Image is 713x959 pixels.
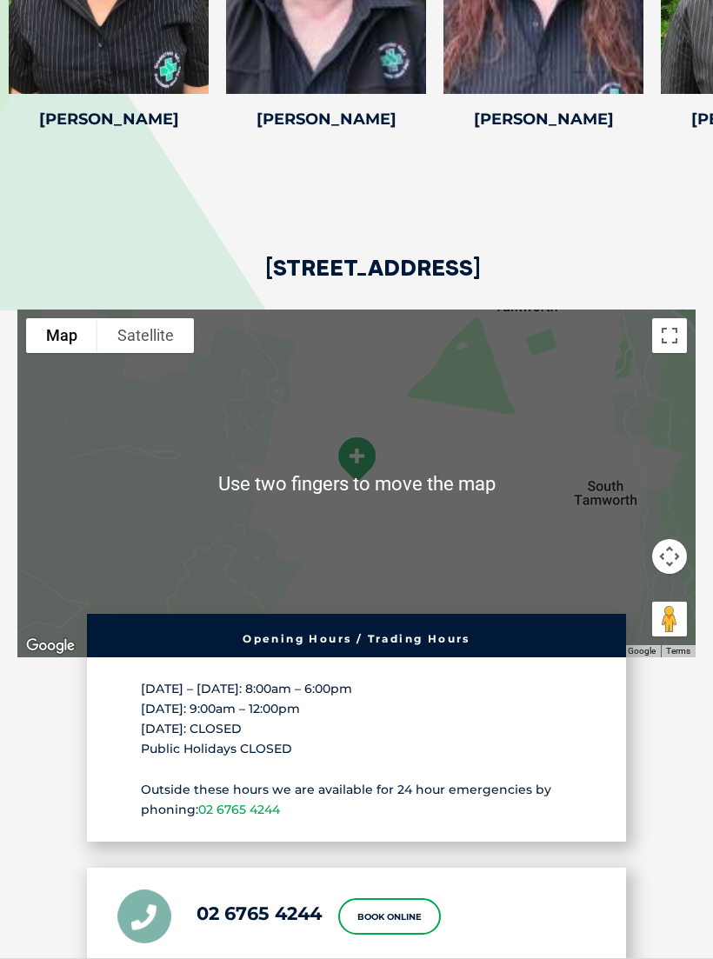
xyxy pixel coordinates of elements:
p: Outside these hours we are available for 24 hour emergencies by phoning: [141,781,572,821]
h6: Opening Hours / Trading Hours [96,635,617,645]
button: Show satellite imagery [97,319,194,354]
h4: [PERSON_NAME] [9,112,209,128]
h4: [PERSON_NAME] [226,112,426,128]
button: Map camera controls [652,540,687,575]
a: 02 6765 4244 [197,903,322,925]
p: [DATE] – [DATE]: 8:00am – 6:00pm [DATE]: 9:00am – 12:00pm [DATE]: CLOSED Public Holidays CLOSED [141,680,572,761]
h4: [PERSON_NAME] [443,112,643,128]
h2: [STREET_ADDRESS] [265,257,481,310]
button: Toggle fullscreen view [652,319,687,354]
button: Drag Pegman onto the map to open Street View [652,603,687,637]
button: Show street map [26,319,97,354]
a: 02 6765 4244 [198,802,280,818]
a: Book Online [338,899,441,936]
